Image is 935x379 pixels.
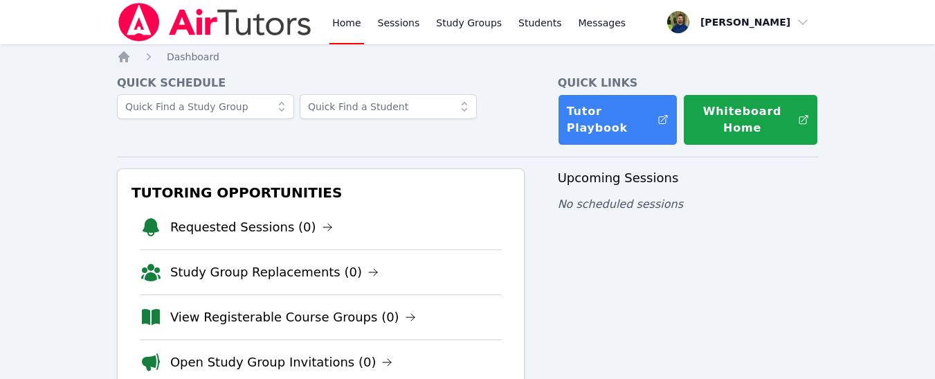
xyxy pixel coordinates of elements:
span: No scheduled sessions [558,197,683,211]
input: Quick Find a Student [300,94,477,119]
img: Air Tutors [117,3,313,42]
h3: Upcoming Sessions [558,168,819,188]
h4: Quick Links [558,75,819,91]
span: Dashboard [167,51,219,62]
a: Dashboard [167,50,219,64]
a: Study Group Replacements (0) [170,263,379,282]
input: Quick Find a Study Group [117,94,294,119]
nav: Breadcrumb [117,50,818,64]
a: View Registerable Course Groups (0) [170,308,416,327]
span: Messages [579,16,626,30]
h3: Tutoring Opportunities [129,180,513,205]
a: Requested Sessions (0) [170,218,333,237]
h4: Quick Schedule [117,75,525,91]
a: Open Study Group Invitations (0) [170,353,393,372]
a: Tutor Playbook [558,94,678,146]
button: Whiteboard Home [683,94,818,146]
